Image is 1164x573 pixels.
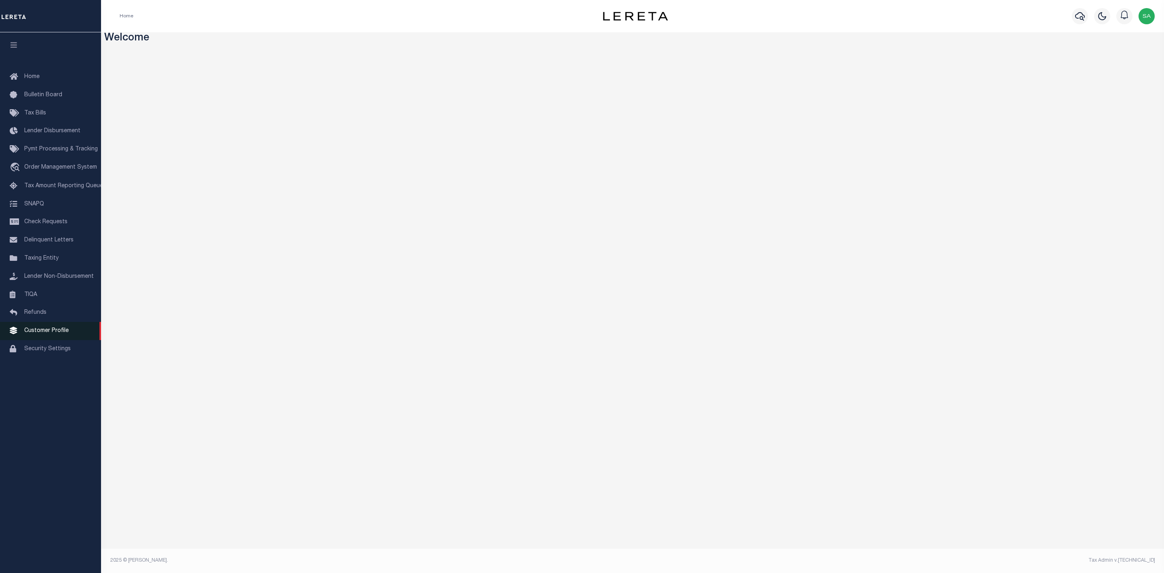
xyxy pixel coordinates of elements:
[104,32,1161,45] h3: Welcome
[24,274,94,279] span: Lender Non-Disbursement
[120,13,133,20] li: Home
[24,165,97,170] span: Order Management System
[24,292,37,297] span: TIQA
[603,12,668,21] img: logo-dark.svg
[24,146,98,152] span: Pymt Processing & Tracking
[24,346,71,352] span: Security Settings
[24,92,62,98] span: Bulletin Board
[24,237,74,243] span: Delinquent Letters
[24,201,44,207] span: SNAPQ
[10,163,23,173] i: travel_explore
[24,256,59,261] span: Taxing Entity
[24,328,69,334] span: Customer Profile
[639,557,1155,564] div: Tax Admin v.[TECHNICAL_ID]
[24,74,40,80] span: Home
[24,110,46,116] span: Tax Bills
[24,128,80,134] span: Lender Disbursement
[24,183,103,189] span: Tax Amount Reporting Queue
[104,557,633,564] div: 2025 © [PERSON_NAME].
[24,310,46,315] span: Refunds
[24,219,67,225] span: Check Requests
[1139,8,1155,24] img: svg+xml;base64,PHN2ZyB4bWxucz0iaHR0cDovL3d3dy53My5vcmcvMjAwMC9zdmciIHBvaW50ZXItZXZlbnRzPSJub25lIi...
